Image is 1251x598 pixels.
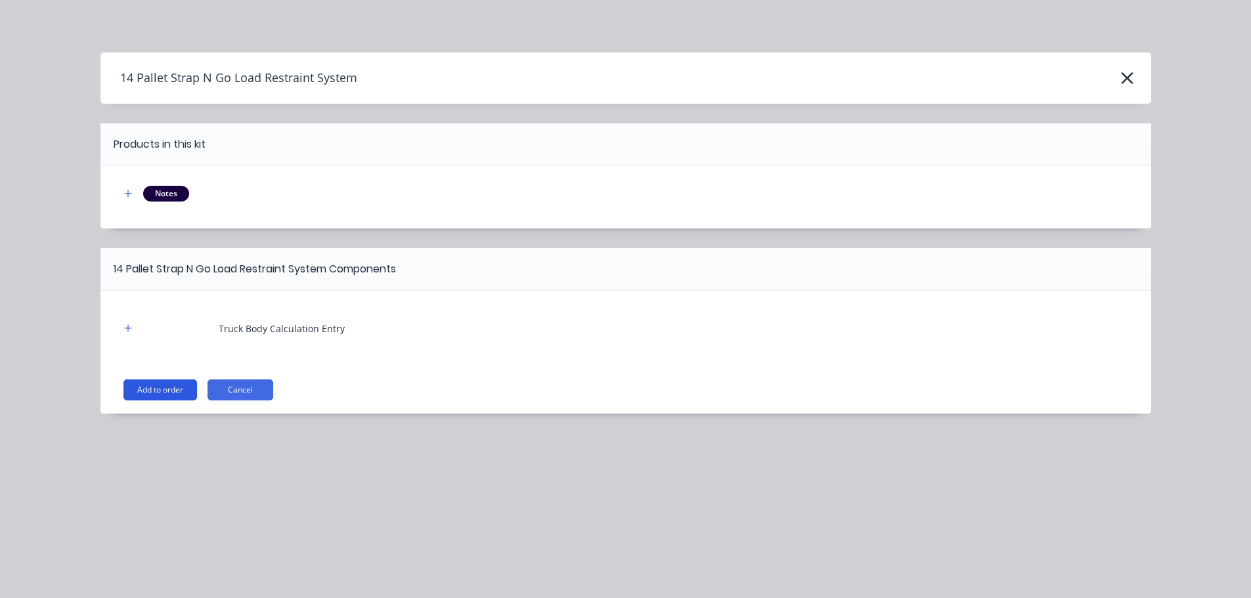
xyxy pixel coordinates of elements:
[100,66,357,91] h4: 14 Pallet Strap N Go Load Restraint System
[143,186,189,202] div: Notes
[208,379,273,400] button: Cancel
[114,137,206,152] div: Products in this kit
[114,261,396,277] div: 14 Pallet Strap N Go Load Restraint System Components
[123,379,197,400] button: Add to order
[219,322,345,335] div: Truck Body Calculation Entry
